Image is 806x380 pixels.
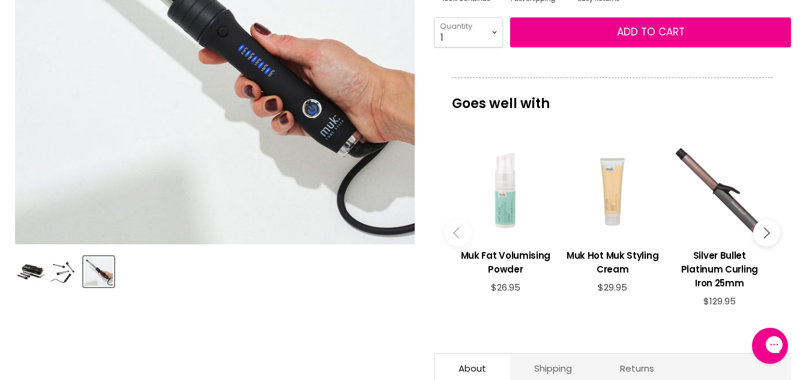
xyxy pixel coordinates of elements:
[458,240,553,282] a: View product:Muk Fat Volumising Powder
[510,17,791,47] button: Add to cart
[565,249,660,276] h3: Muk Hot Muk Styling Cream
[617,25,685,39] span: Add to cart
[458,249,553,276] h3: Muk Fat Volumising Powder
[452,77,773,117] p: Goes well with
[50,258,79,286] img: Muk Professional Series Curl Stick
[598,281,627,294] span: $29.95
[434,17,503,47] select: Quantity
[672,240,767,296] a: View product:Silver Bullet Platinum Curling Iron 25mm
[15,256,46,287] button: Muk Professional Series Curl Stick
[703,295,736,307] span: $129.95
[83,256,114,287] button: Muk Professional Series Curl Stick
[13,253,417,287] div: Product thumbnails
[746,324,794,368] iframe: Gorgias live chat messenger
[672,249,767,290] h3: Silver Bullet Platinum Curling Iron 25mm
[491,281,520,294] span: $26.95
[85,258,113,286] img: Muk Professional Series Curl Stick
[16,258,44,286] img: Muk Professional Series Curl Stick
[565,240,660,282] a: View product:Muk Hot Muk Styling Cream
[49,256,80,287] button: Muk Professional Series Curl Stick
